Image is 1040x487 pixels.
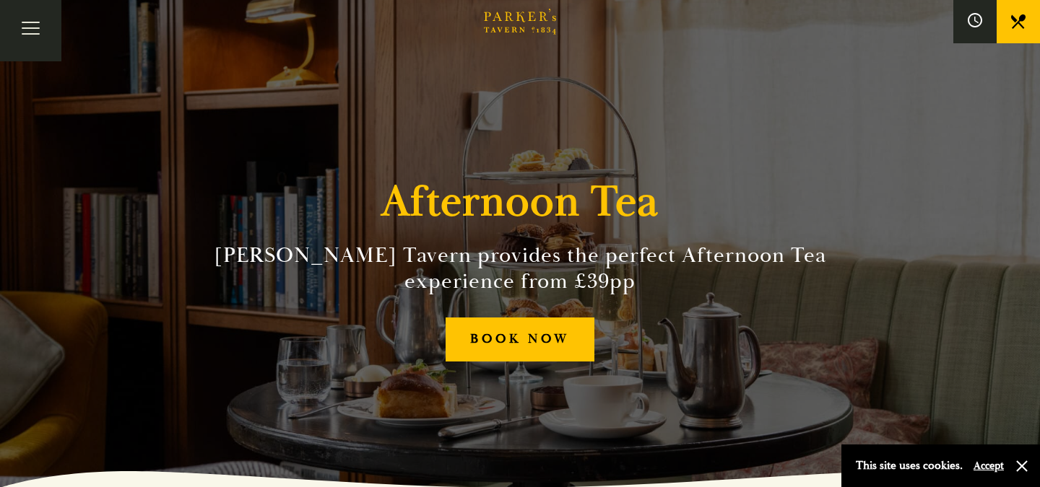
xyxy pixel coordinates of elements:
h2: [PERSON_NAME] Tavern provides the perfect Afternoon Tea experience from £39pp [191,242,849,294]
a: BOOK NOW [446,317,594,361]
button: Close and accept [1015,459,1029,473]
p: This site uses cookies. [856,455,963,476]
button: Accept [974,459,1004,473]
h1: Afternoon Tea [381,176,659,228]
